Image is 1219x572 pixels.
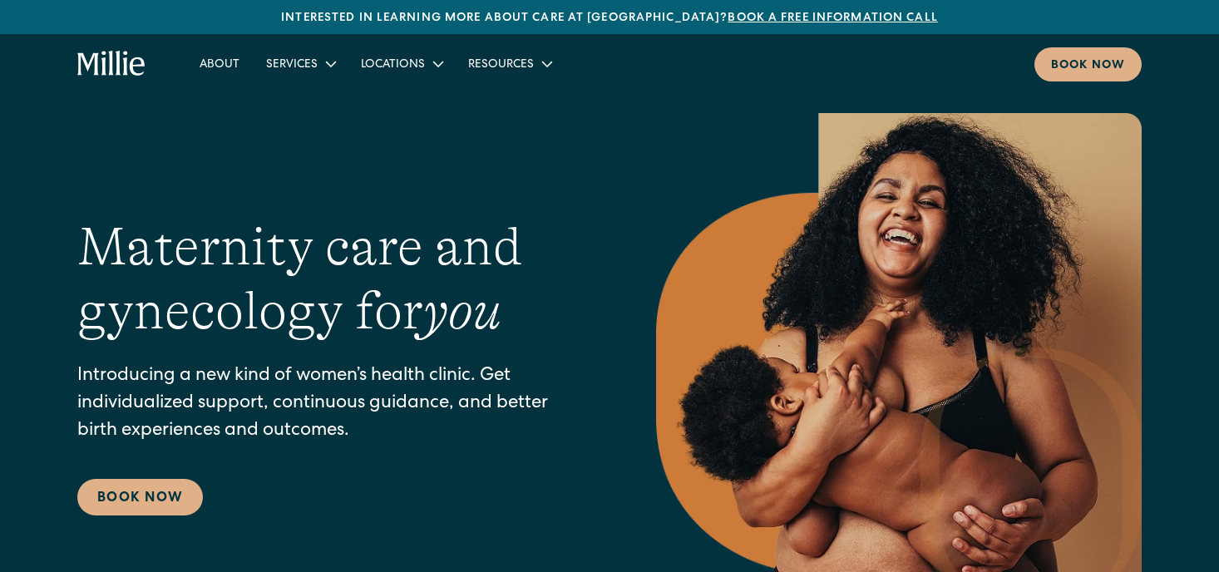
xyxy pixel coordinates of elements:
div: Locations [361,57,425,74]
div: Resources [468,57,534,74]
em: you [423,281,501,341]
div: Services [266,57,318,74]
a: home [77,51,146,77]
a: Book now [1034,47,1142,81]
a: Book a free information call [728,12,937,24]
h1: Maternity care and gynecology for [77,215,590,343]
div: Services [253,50,348,77]
a: About [186,50,253,77]
div: Locations [348,50,455,77]
div: Resources [455,50,564,77]
p: Introducing a new kind of women’s health clinic. Get individualized support, continuous guidance,... [77,363,590,446]
a: Book Now [77,479,203,515]
div: Book now [1051,57,1125,75]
